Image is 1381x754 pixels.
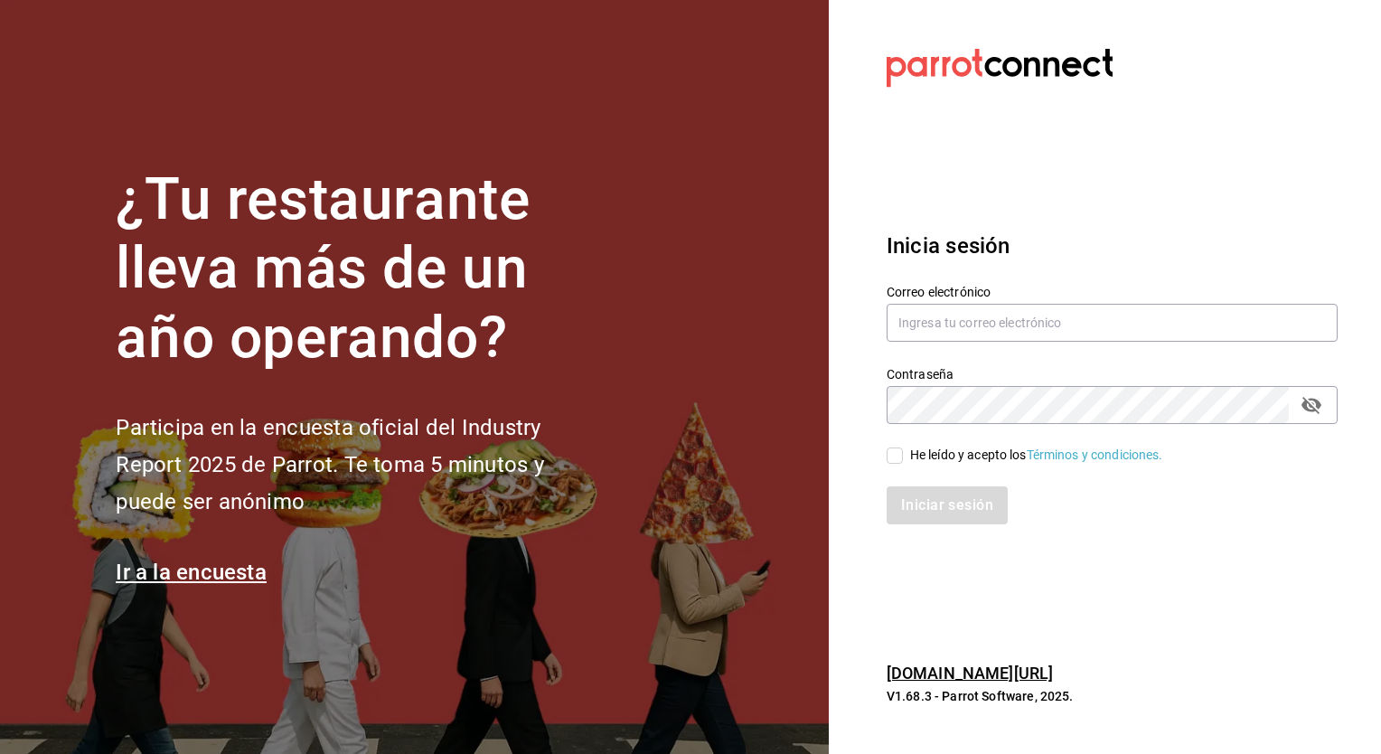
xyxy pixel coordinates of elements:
p: V1.68.3 - Parrot Software, 2025. [887,687,1338,705]
h1: ¿Tu restaurante lleva más de un año operando? [116,165,604,373]
button: passwordField [1296,390,1327,420]
h2: Participa en la encuesta oficial del Industry Report 2025 de Parrot. Te toma 5 minutos y puede se... [116,410,604,520]
a: Ir a la encuesta [116,560,267,585]
div: He leído y acepto los [910,446,1163,465]
label: Correo electrónico [887,285,1338,297]
a: Términos y condiciones. [1027,448,1163,462]
label: Contraseña [887,367,1338,380]
input: Ingresa tu correo electrónico [887,304,1338,342]
a: [DOMAIN_NAME][URL] [887,664,1053,683]
h3: Inicia sesión [887,230,1338,262]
